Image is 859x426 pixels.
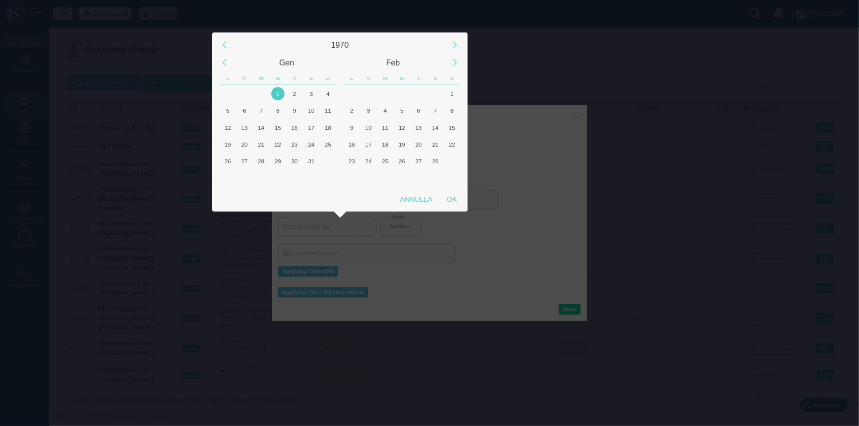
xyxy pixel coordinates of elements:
[377,71,394,85] div: Mercoledì
[427,119,444,136] div: Sabato, Febbraio 14
[319,153,336,170] div: Domenica, Febbraio 1
[286,153,303,170] div: Venerdì, Gennaio 30
[220,136,236,152] div: Lunedì, Gennaio 19
[360,136,377,152] div: Martedì, Febbraio 17
[271,121,285,134] div: 15
[319,119,336,136] div: Domenica, Gennaio 18
[412,104,425,117] div: 6
[221,138,234,151] div: 19
[344,153,360,170] div: Lunedì, Febbraio 23
[286,119,303,136] div: Venerdì, Gennaio 16
[410,119,427,136] div: Venerdì, Febbraio 13
[345,121,358,134] div: 9
[427,153,444,170] div: Sabato, Febbraio 28
[429,138,442,151] div: 21
[253,102,270,119] div: Mercoledì, Gennaio 7
[360,170,377,186] div: Martedì, Marzo 3
[410,102,427,119] div: Venerdì, Febbraio 6
[319,136,336,152] div: Domenica, Gennaio 25
[270,85,286,102] div: Giovedì, Gennaio 1
[234,36,446,54] div: 1970
[214,52,235,73] div: Previous Month
[271,138,285,151] div: 22
[236,170,253,186] div: Martedì, Febbraio 3
[271,154,285,168] div: 29
[303,102,319,119] div: Sabato, Gennaio 10
[427,170,444,186] div: Sabato, Marzo 7
[445,121,459,134] div: 15
[221,121,234,134] div: 12
[253,85,270,102] div: Mercoledì, Dicembre 31
[360,153,377,170] div: Martedì, Febbraio 24
[286,71,303,85] div: Venerdì
[411,71,427,85] div: Venerdì
[344,85,360,102] div: Lunedì, Gennaio 26
[362,104,375,117] div: 3
[393,190,440,208] div: Annulla
[360,102,377,119] div: Martedì, Febbraio 3
[220,71,236,85] div: Lunedì
[379,104,392,117] div: 4
[394,102,411,119] div: Giovedì, Febbraio 5
[303,170,319,186] div: Sabato, Febbraio 7
[319,85,336,102] div: Domenica, Gennaio 4
[394,170,411,186] div: Giovedì, Marzo 5
[271,104,285,117] div: 8
[255,154,268,168] div: 28
[253,136,270,152] div: Mercoledì, Gennaio 21
[444,85,460,102] div: Domenica, Febbraio 1
[321,104,335,117] div: 11
[236,153,253,170] div: Martedì, Gennaio 27
[410,85,427,102] div: Venerdì, Gennaio 30
[445,104,459,117] div: 8
[444,102,460,119] div: Domenica, Febbraio 8
[362,154,375,168] div: 24
[319,102,336,119] div: Domenica, Gennaio 11
[319,170,336,186] div: Domenica, Febbraio 8
[238,138,251,151] div: 20
[220,102,236,119] div: Lunedì, Gennaio 5
[360,119,377,136] div: Martedì, Febbraio 10
[255,104,268,117] div: 7
[445,87,459,100] div: 1
[377,119,394,136] div: Mercoledì, Febbraio 11
[344,136,360,152] div: Lunedì, Febbraio 16
[410,170,427,186] div: Venerdì, Marzo 6
[303,71,319,85] div: Sabato
[379,121,392,134] div: 11
[270,170,286,186] div: Giovedì, Febbraio 5
[394,136,411,152] div: Giovedì, Febbraio 19
[214,34,235,56] div: Previous Year
[321,87,335,100] div: 4
[427,102,444,119] div: Sabato, Febbraio 7
[360,85,377,102] div: Martedì, Gennaio 27
[344,102,360,119] div: Lunedì, Febbraio 2
[221,154,234,168] div: 26
[236,71,253,85] div: Martedì
[345,154,358,168] div: 23
[305,87,318,100] div: 3
[238,104,251,117] div: 6
[305,138,318,151] div: 24
[220,85,236,102] div: Lunedì, Dicembre 29
[305,104,318,117] div: 10
[394,119,411,136] div: Giovedì, Febbraio 12
[288,154,301,168] div: 30
[412,121,425,134] div: 13
[444,119,460,136] div: Domenica, Febbraio 15
[321,121,335,134] div: 18
[412,154,425,168] div: 27
[427,85,444,102] div: Sabato, Gennaio 31
[444,153,460,170] div: Domenica, Marzo 1
[286,136,303,152] div: Venerdì, Gennaio 23
[303,136,319,152] div: Sabato, Gennaio 24
[234,54,340,71] div: Gennaio
[445,52,466,73] div: Next Month
[286,102,303,119] div: Venerdì, Gennaio 9
[319,71,336,85] div: Domenica
[377,85,394,102] div: Mercoledì, Gennaio 28
[412,138,425,151] div: 20
[395,104,409,117] div: 5
[395,121,409,134] div: 12
[429,154,442,168] div: 28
